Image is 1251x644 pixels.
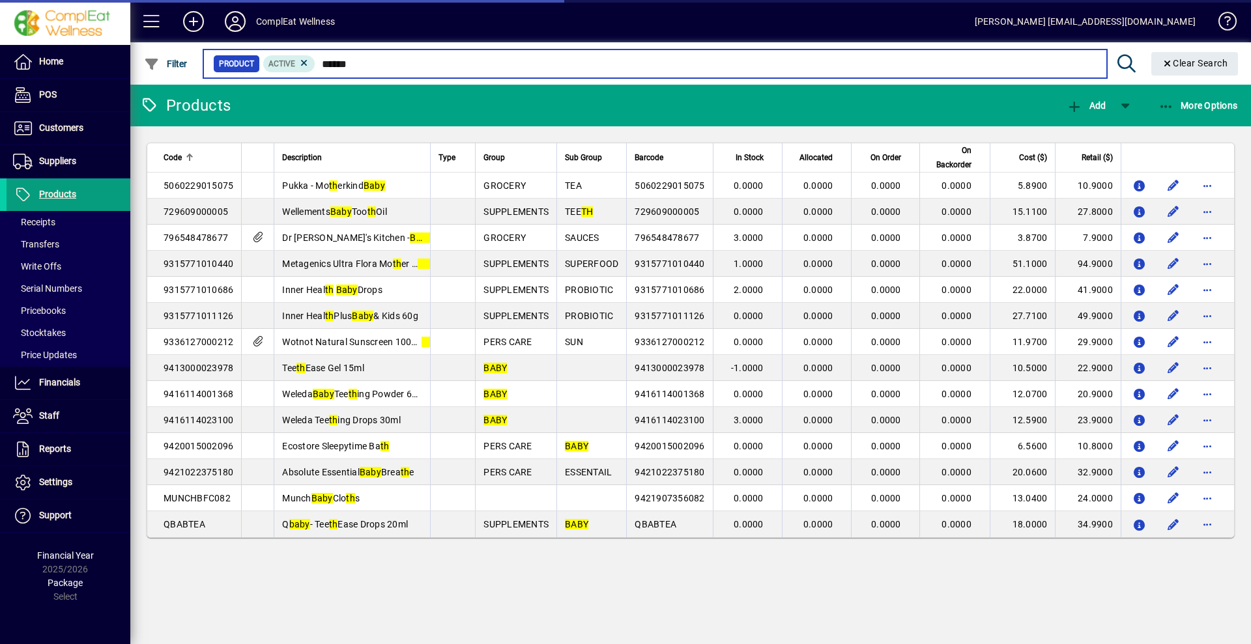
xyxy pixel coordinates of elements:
[164,180,233,191] span: 5060229015075
[144,59,188,69] span: Filter
[164,337,233,347] span: 9336127000212
[565,337,583,347] span: SUN
[282,150,422,165] div: Description
[7,46,130,78] a: Home
[39,443,71,454] span: Reports
[39,377,80,387] span: Financials
[942,206,971,217] span: 0.0000
[942,519,971,529] span: 0.0000
[483,415,507,425] em: BABY
[7,145,130,178] a: Suppliers
[1209,3,1235,45] a: Knowledge Base
[734,441,764,451] span: 0.0000
[871,180,901,191] span: 0.0000
[1055,329,1121,355] td: 29.9000
[1163,305,1184,326] button: Edit
[871,232,901,243] span: 0.0000
[282,519,408,529] span: Q - Tee Ease Drops 20ml
[410,232,431,243] em: Baby
[1151,52,1239,76] button: Clear
[565,467,612,477] span: ESSENTAIL
[313,389,334,399] em: Baby
[1197,410,1218,430] button: More options
[296,363,306,373] em: th
[1197,305,1218,326] button: More options
[1163,279,1184,300] button: Edit
[367,206,377,217] em: th
[282,415,401,425] span: Weleda Tee ing Drops 30ml
[803,363,833,373] span: 0.0000
[635,337,704,347] span: 9336127000212
[990,303,1056,329] td: 27.7100
[1155,94,1241,117] button: More Options
[330,206,352,217] em: Baby
[635,259,704,269] span: 9315771010440
[268,59,295,68] span: Active
[635,232,699,243] span: 796548478677
[393,259,402,269] em: th
[990,381,1056,407] td: 12.0700
[721,150,775,165] div: In Stock
[928,143,983,172] div: On Backorder
[39,122,83,133] span: Customers
[635,389,704,399] span: 9416114001368
[1163,253,1184,274] button: Edit
[1163,357,1184,378] button: Edit
[164,150,233,165] div: Code
[282,337,488,347] span: Wotnot Natural Sunscreen 100g - 3 mon s+
[990,433,1056,459] td: 6.5600
[942,285,971,295] span: 0.0000
[282,180,385,191] span: Pukka - Mo erkind
[871,363,901,373] span: 0.0000
[7,367,130,399] a: Financials
[1063,94,1109,117] button: Add
[1163,227,1184,248] button: Edit
[803,259,833,269] span: 0.0000
[263,55,315,72] mat-chip: Activation Status: Active
[803,389,833,399] span: 0.0000
[565,259,618,269] span: SUPERFOOD
[734,519,764,529] span: 0.0000
[13,261,61,272] span: Write Offs
[13,217,55,227] span: Receipts
[635,285,704,295] span: 9315771010686
[164,285,233,295] span: 9315771010686
[942,337,971,347] span: 0.0000
[990,329,1056,355] td: 11.9700
[282,285,382,295] span: Inner Heal Drops
[483,259,549,269] span: SUPPLEMENTS
[282,150,322,165] span: Description
[329,519,338,529] em: th
[7,300,130,322] a: Pricebooks
[1197,201,1218,222] button: More options
[13,239,59,249] span: Transfers
[635,363,704,373] span: 9413000023978
[1163,175,1184,196] button: Edit
[734,415,764,425] span: 3.0000
[635,467,704,477] span: 9421022375180
[164,493,231,503] span: MUNCHBFC082
[871,389,901,399] span: 0.0000
[734,259,764,269] span: 1.0000
[975,11,1196,32] div: [PERSON_NAME] [EMAIL_ADDRESS][DOMAIN_NAME]
[803,337,833,347] span: 0.0000
[164,311,233,321] span: 9315771011126
[282,467,414,477] span: Absolute Essential Brea e
[734,389,764,399] span: 0.0000
[635,311,704,321] span: 9315771011126
[1163,201,1184,222] button: Edit
[990,251,1056,277] td: 51.1000
[990,485,1056,511] td: 13.0400
[859,150,912,165] div: On Order
[736,150,764,165] span: In Stock
[483,206,549,217] span: SUPPLEMENTS
[483,285,549,295] span: SUPPLEMENTS
[164,389,233,399] span: 9416114001368
[7,255,130,277] a: Write Offs
[418,259,439,269] em: Baby
[871,337,901,347] span: 0.0000
[731,363,764,373] span: -1.0000
[803,285,833,295] span: 0.0000
[282,259,455,269] span: Metagenics Ultra Flora Mo er & 60's
[803,467,833,477] span: 0.0000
